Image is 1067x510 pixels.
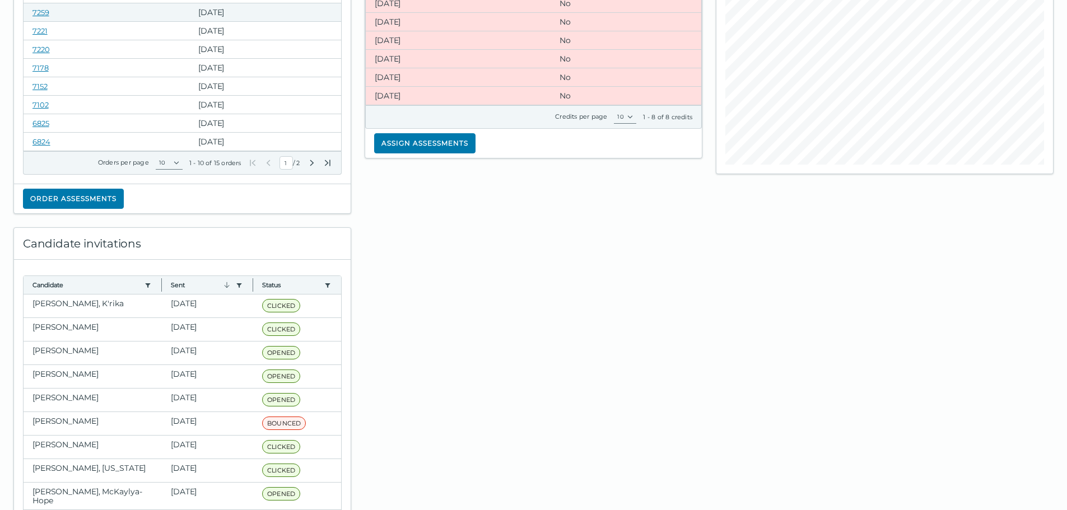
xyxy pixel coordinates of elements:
[262,393,300,406] span: OPENED
[189,77,341,95] clr-dg-cell: [DATE]
[551,87,701,105] clr-dg-cell: No
[262,440,300,453] span: CLICKED
[32,8,49,17] a: 7259
[171,280,231,289] button: Sent
[262,369,300,383] span: OPENED
[14,228,351,260] div: Candidate invitations
[162,459,253,482] clr-dg-cell: [DATE]
[295,158,301,167] span: Total Pages
[32,82,48,91] a: 7152
[24,341,162,364] clr-dg-cell: [PERSON_NAME]
[248,158,257,167] button: First Page
[189,59,341,77] clr-dg-cell: [DATE]
[24,459,162,482] clr-dg-cell: [PERSON_NAME], [US_STATE]
[551,68,701,86] clr-dg-cell: No
[262,417,306,430] span: BOUNCED
[32,280,140,289] button: Candidate
[189,158,241,167] div: 1 - 10 of 15 orders
[32,45,50,54] a: 7220
[262,487,300,500] span: OPENED
[158,273,165,297] button: Column resize handle
[366,87,551,105] clr-dg-cell: [DATE]
[551,31,701,49] clr-dg-cell: No
[189,22,341,40] clr-dg-cell: [DATE]
[262,464,300,477] span: CLICKED
[262,280,320,289] button: Status
[366,50,551,68] clr-dg-cell: [DATE]
[32,137,50,146] a: 6824
[24,365,162,388] clr-dg-cell: [PERSON_NAME]
[24,412,162,435] clr-dg-cell: [PERSON_NAME]
[262,346,300,359] span: OPENED
[32,100,49,109] a: 7102
[551,13,701,31] clr-dg-cell: No
[24,318,162,341] clr-dg-cell: [PERSON_NAME]
[323,158,332,167] button: Last Page
[32,63,49,72] a: 7178
[162,365,253,388] clr-dg-cell: [DATE]
[32,119,49,128] a: 6825
[374,133,476,153] button: Assign assessments
[366,68,551,86] clr-dg-cell: [DATE]
[264,158,273,167] button: Previous Page
[366,31,551,49] clr-dg-cell: [DATE]
[162,294,253,317] clr-dg-cell: [DATE]
[189,3,341,21] clr-dg-cell: [DATE]
[24,294,162,317] clr-dg-cell: [PERSON_NAME], K'rika
[248,156,332,170] div: /
[279,156,293,170] input: Current Page
[189,40,341,58] clr-dg-cell: [DATE]
[162,341,253,364] clr-dg-cell: [DATE]
[162,389,253,411] clr-dg-cell: [DATE]
[262,322,300,336] span: CLICKED
[366,13,551,31] clr-dg-cell: [DATE]
[551,50,701,68] clr-dg-cell: No
[98,158,149,166] label: Orders per page
[32,26,48,35] a: 7221
[189,96,341,114] clr-dg-cell: [DATE]
[24,436,162,458] clr-dg-cell: [PERSON_NAME]
[162,436,253,458] clr-dg-cell: [DATE]
[249,273,257,297] button: Column resize handle
[555,113,607,120] label: Credits per page
[307,158,316,167] button: Next Page
[189,133,341,151] clr-dg-cell: [DATE]
[162,318,253,341] clr-dg-cell: [DATE]
[24,483,162,509] clr-dg-cell: [PERSON_NAME], McKaylya-Hope
[189,114,341,132] clr-dg-cell: [DATE]
[24,389,162,411] clr-dg-cell: [PERSON_NAME]
[643,113,692,121] div: 1 - 8 of 8 credits
[23,189,124,209] button: Order assessments
[162,412,253,435] clr-dg-cell: [DATE]
[162,483,253,509] clr-dg-cell: [DATE]
[262,299,300,312] span: CLICKED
